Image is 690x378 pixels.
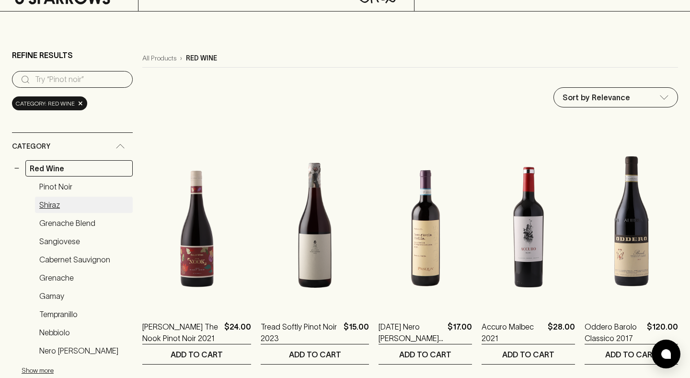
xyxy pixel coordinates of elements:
a: Cabernet Sauvignon [35,251,133,268]
p: ADD TO CART [605,349,657,360]
p: ADD TO CART [399,349,451,360]
p: ADD TO CART [289,349,341,360]
p: red wine [186,53,217,63]
p: $28.00 [548,321,575,344]
img: bubble-icon [661,349,671,359]
img: Buller The Nook Pinot Noir 2021 [142,139,251,307]
div: Category [12,133,133,160]
p: $15.00 [344,321,369,344]
p: $17.00 [448,321,472,344]
img: Pasqua Nero d'Avola 2023 [379,139,472,307]
p: ADD TO CART [171,349,223,360]
p: $24.00 [224,321,251,344]
a: All Products [142,53,176,63]
p: ADD TO CART [502,349,554,360]
a: Nero [PERSON_NAME] [35,343,133,359]
span: × [78,98,83,108]
div: Sort by Relevance [554,88,678,107]
button: ADD TO CART [585,344,678,364]
a: Grenache Blend [35,215,133,231]
a: Sangiovese [35,233,133,249]
a: Gamay [35,288,133,304]
a: [PERSON_NAME] The Nook Pinot Noir 2021 [142,321,220,344]
a: Pinot Noir [35,178,133,195]
a: Red Wine [25,160,133,177]
p: Refine Results [12,49,73,61]
img: Oddero Barolo Classico 2017 [585,139,678,307]
button: − [12,164,22,173]
p: › [180,53,182,63]
a: Accuro Malbec 2021 [482,321,544,344]
p: Sort by Relevance [563,92,630,103]
img: Accuro Malbec 2021 [482,139,575,307]
a: Tread Softly Pinot Noir 2023 [261,321,340,344]
span: Category: red wine [16,99,75,108]
button: ADD TO CART [261,344,369,364]
a: Oddero Barolo Classico 2017 [585,321,643,344]
button: ADD TO CART [379,344,472,364]
a: Grenache [35,270,133,286]
a: Tempranillo [35,306,133,322]
img: Tread Softly Pinot Noir 2023 [261,139,369,307]
a: Shiraz [35,197,133,213]
a: Nebbiolo [35,324,133,341]
a: [DATE] Nero [PERSON_NAME] 2023 [379,321,444,344]
button: ADD TO CART [142,344,251,364]
span: Category [12,141,50,153]
p: $120.00 [647,321,678,344]
button: ADD TO CART [482,344,575,364]
input: Try “Pinot noir” [35,72,125,87]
